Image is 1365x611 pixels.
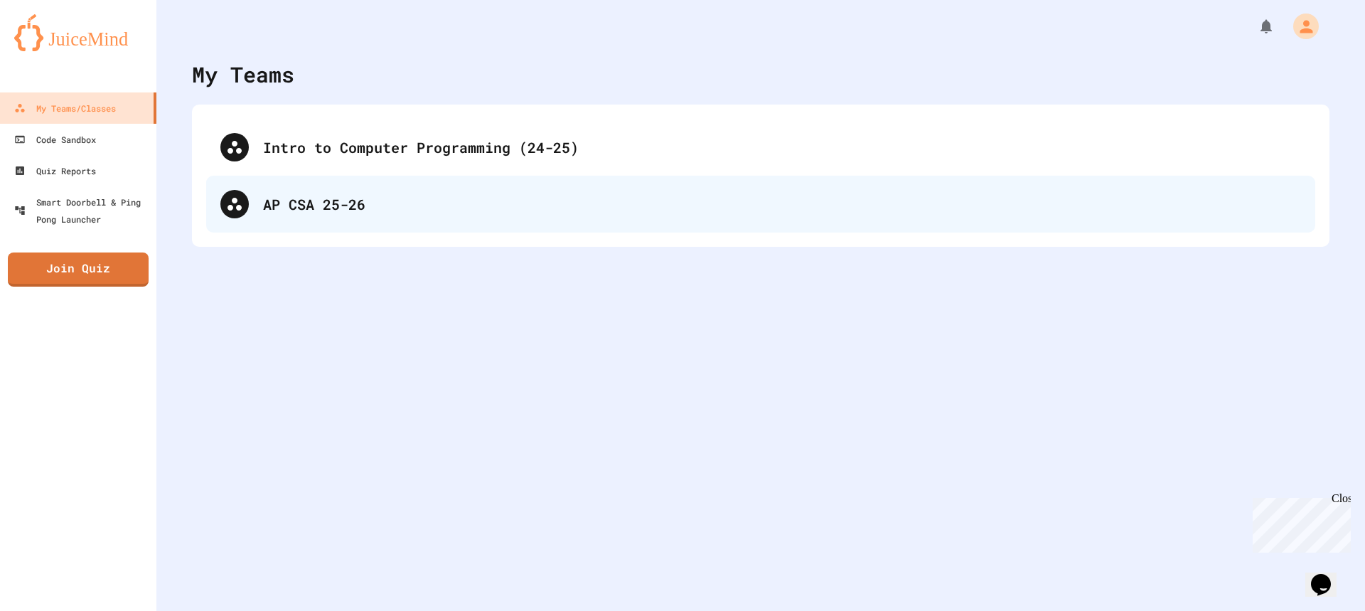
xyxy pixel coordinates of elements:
[1231,14,1278,38] div: My Notifications
[6,6,98,90] div: Chat with us now!Close
[8,253,149,287] a: Join Quiz
[206,176,1315,233] div: AP CSA 25-26
[192,58,294,90] div: My Teams
[263,193,1301,215] div: AP CSA 25-26
[263,137,1301,158] div: Intro to Computer Programming (24-25)
[14,162,96,179] div: Quiz Reports
[14,131,96,148] div: Code Sandbox
[1305,554,1351,597] iframe: chat widget
[14,100,116,117] div: My Teams/Classes
[1278,10,1322,43] div: My Account
[14,14,142,51] img: logo-orange.svg
[206,119,1315,176] div: Intro to Computer Programming (24-25)
[14,193,151,228] div: Smart Doorbell & Ping Pong Launcher
[1247,492,1351,553] iframe: chat widget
